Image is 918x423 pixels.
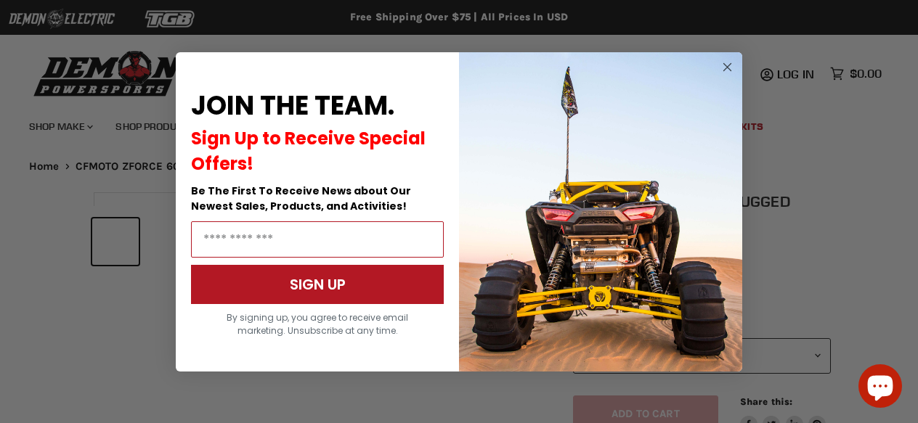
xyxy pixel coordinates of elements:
[459,52,742,371] img: a9095488-b6e7-41ba-879d-588abfab540b.jpeg
[191,87,394,124] span: JOIN THE TEAM.
[191,126,426,176] span: Sign Up to Receive Special Offers!
[191,184,411,213] span: Be The First To Receive News about Our Newest Sales, Products, and Activities!
[227,311,408,337] span: By signing up, you agree to receive email marketing. Unsubscribe at any time.
[191,265,444,304] button: SIGN UP
[718,58,736,76] button: Close dialog
[854,364,906,411] inbox-online-store-chat: Shopify online store chat
[191,221,444,258] input: Email Address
